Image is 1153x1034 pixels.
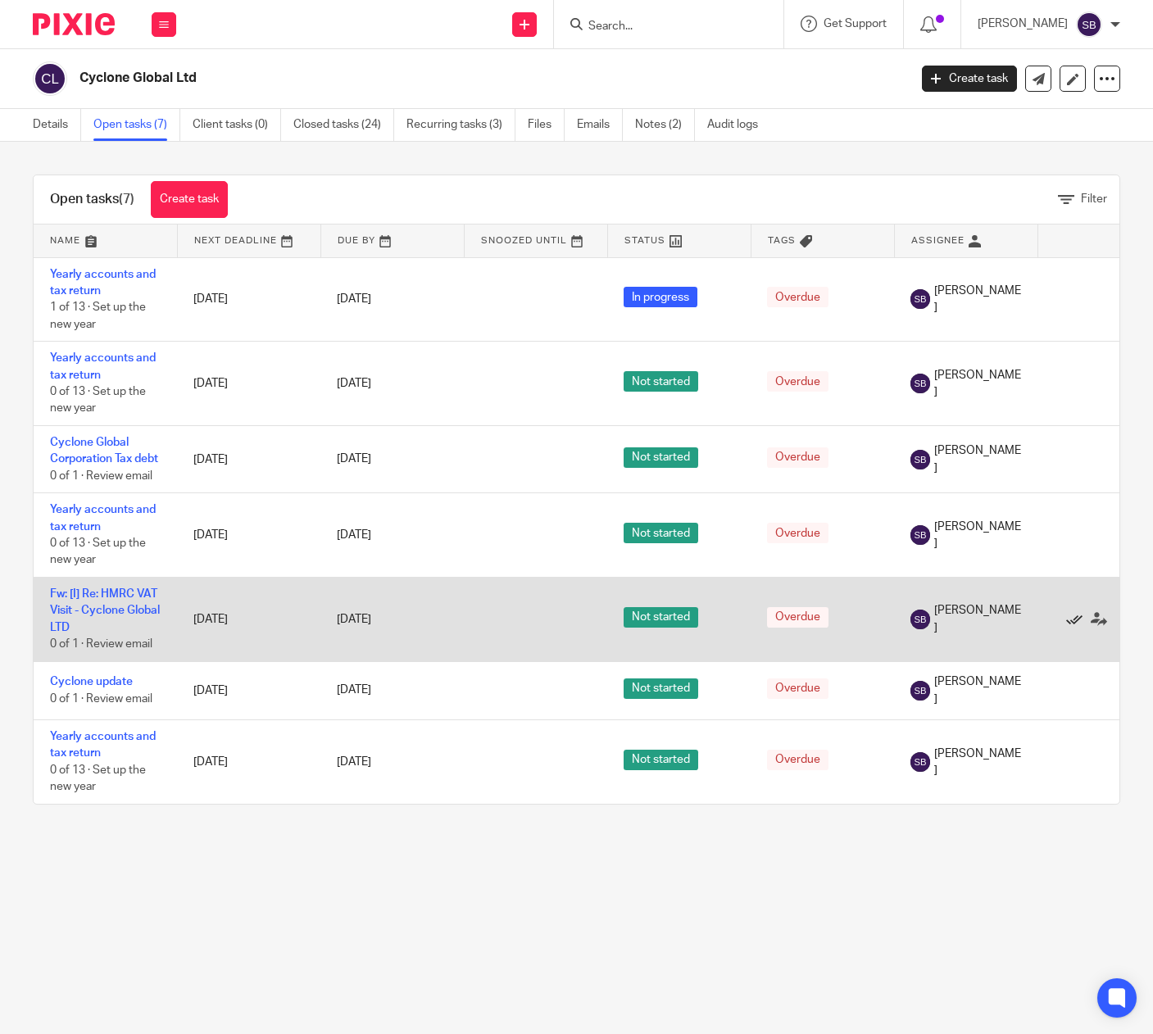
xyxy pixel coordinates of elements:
[193,109,281,141] a: Client tasks (0)
[293,109,394,141] a: Closed tasks (24)
[934,673,1021,707] span: [PERSON_NAME]
[79,70,733,87] h2: Cyclone Global Ltd
[824,18,887,29] span: Get Support
[624,287,697,307] span: In progress
[910,610,930,629] img: svg%3E
[177,661,320,719] td: [DATE]
[337,454,371,465] span: [DATE]
[767,523,828,543] span: Overdue
[624,607,698,628] span: Not started
[624,750,698,770] span: Not started
[635,109,695,141] a: Notes (2)
[50,764,146,793] span: 0 of 13 · Set up the new year
[910,525,930,545] img: svg%3E
[767,607,828,628] span: Overdue
[481,236,567,245] span: Snoozed Until
[177,342,320,426] td: [DATE]
[768,236,796,245] span: Tags
[1076,11,1102,38] img: svg%3E
[624,371,698,392] span: Not started
[1081,193,1107,205] span: Filter
[624,523,698,543] span: Not started
[50,470,152,482] span: 0 of 1 · Review email
[337,685,371,696] span: [DATE]
[767,287,828,307] span: Overdue
[934,602,1021,636] span: [PERSON_NAME]
[910,681,930,701] img: svg%3E
[50,731,156,759] a: Yearly accounts and tax return
[922,66,1017,92] a: Create task
[50,588,160,633] a: Fw: [I] Re: HMRC VAT Visit - Cyclone Global LTD
[1066,611,1091,628] a: Mark as done
[624,678,698,699] span: Not started
[910,450,930,469] img: svg%3E
[93,109,180,141] a: Open tasks (7)
[177,257,320,342] td: [DATE]
[910,752,930,772] img: svg%3E
[934,519,1021,552] span: [PERSON_NAME]
[177,426,320,493] td: [DATE]
[177,493,320,578] td: [DATE]
[33,109,81,141] a: Details
[707,109,770,141] a: Audit logs
[337,378,371,389] span: [DATE]
[50,537,146,566] span: 0 of 13 · Set up the new year
[50,386,146,415] span: 0 of 13 · Set up the new year
[577,109,623,141] a: Emails
[33,13,115,35] img: Pixie
[767,371,828,392] span: Overdue
[337,529,371,541] span: [DATE]
[177,719,320,803] td: [DATE]
[177,578,320,662] td: [DATE]
[50,676,133,687] a: Cyclone update
[50,191,134,208] h1: Open tasks
[50,352,156,380] a: Yearly accounts and tax return
[934,746,1021,779] span: [PERSON_NAME]
[910,289,930,309] img: svg%3E
[767,750,828,770] span: Overdue
[934,283,1021,316] span: [PERSON_NAME]
[767,447,828,468] span: Overdue
[337,756,371,768] span: [DATE]
[50,302,146,330] span: 1 of 13 · Set up the new year
[50,437,158,465] a: Cyclone Global Corporation Tax debt
[50,638,152,650] span: 0 of 1 · Review email
[624,236,665,245] span: Status
[50,269,156,297] a: Yearly accounts and tax return
[50,504,156,532] a: Yearly accounts and tax return
[337,293,371,305] span: [DATE]
[50,693,152,705] span: 0 of 1 · Review email
[528,109,565,141] a: Files
[33,61,67,96] img: svg%3E
[624,447,698,468] span: Not started
[767,678,828,699] span: Overdue
[934,367,1021,401] span: [PERSON_NAME]
[151,181,228,218] a: Create task
[406,109,515,141] a: Recurring tasks (3)
[934,442,1021,476] span: [PERSON_NAME]
[337,614,371,625] span: [DATE]
[119,193,134,206] span: (7)
[910,374,930,393] img: svg%3E
[978,16,1068,32] p: [PERSON_NAME]
[587,20,734,34] input: Search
